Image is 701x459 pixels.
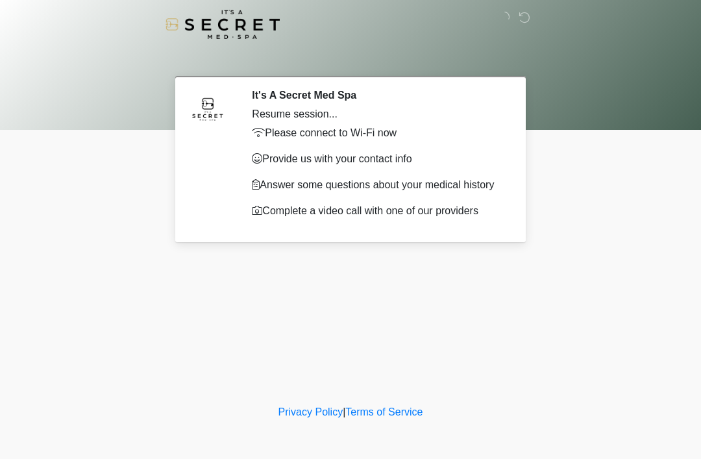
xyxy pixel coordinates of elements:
p: Provide us with your contact info [252,151,503,167]
p: Answer some questions about your medical history [252,177,503,193]
img: It's A Secret Med Spa Logo [166,10,280,39]
h1: ‎ ‎ [169,47,532,71]
div: Resume session... [252,106,503,122]
p: Complete a video call with one of our providers [252,203,503,219]
a: Terms of Service [345,406,423,417]
a: | [343,406,345,417]
img: Agent Avatar [188,89,227,128]
h2: It's A Secret Med Spa [252,89,503,101]
p: Please connect to Wi-Fi now [252,125,503,141]
a: Privacy Policy [278,406,343,417]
